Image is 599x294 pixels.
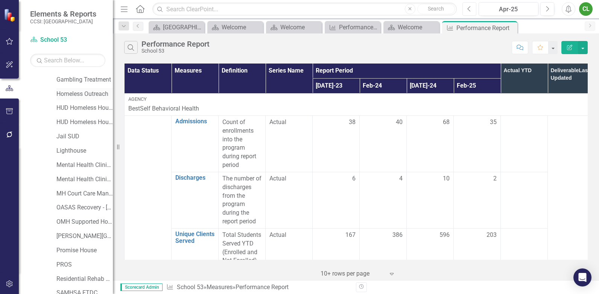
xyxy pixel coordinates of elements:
[56,76,113,84] a: Gambling Treatment
[573,268,591,286] div: Open Intercom Messenger
[360,228,407,267] td: Double-Click to Edit
[313,115,360,172] td: Double-Click to Edit
[177,283,204,291] a: School 53
[222,174,261,226] div: The number of discharges from the program during the report period
[360,115,407,172] td: Double-Click to Edit
[439,231,450,239] span: 596
[222,231,261,265] p: Total Students Served YTD (Enrolled and Not Enrolled)
[56,261,113,269] a: PROS
[151,23,202,32] a: [GEOGRAPHIC_DATA]
[166,283,350,292] div: » »
[280,23,320,32] div: Welcome
[579,2,593,16] button: CL
[269,174,309,183] span: Actual
[163,23,202,32] div: [GEOGRAPHIC_DATA]
[56,118,113,127] a: HUD Homeless Housing COC II
[407,228,454,267] td: Double-Click to Edit
[56,90,113,99] a: Homeless Outreach
[313,228,360,267] td: Double-Click to Edit
[486,231,497,239] span: 203
[219,228,266,267] td: Double-Click to Edit
[268,23,320,32] a: Welcome
[349,118,356,127] span: 38
[352,174,356,183] span: 6
[396,118,403,127] span: 40
[479,2,538,16] button: Apr-25
[30,18,96,24] small: CCSI: [GEOGRAPHIC_DATA]
[385,23,437,32] a: Welcome
[128,96,591,103] div: Agency
[236,283,289,291] div: Performance Report
[209,23,261,32] a: Welcome
[30,54,105,67] input: Search Below...
[493,174,497,183] span: 2
[175,231,214,244] a: Unique Clients Served
[56,218,113,226] a: OMH Supported Housing
[56,275,113,283] a: Residential Rehab Services For Youth (RRSY)
[120,283,163,291] span: Scorecard Admin
[443,118,450,127] span: 68
[407,172,454,228] td: Double-Click to Edit
[175,174,214,181] a: Discharges
[56,189,113,198] a: MH Court Care Management
[30,36,105,44] a: School 53
[456,23,515,33] div: Performance Report
[454,228,501,267] td: Double-Click to Edit
[56,246,113,255] a: Promise House
[4,8,17,21] img: ClearPoint Strategy
[125,93,595,115] td: Double-Click to Edit
[392,231,403,239] span: 386
[172,172,219,228] td: Double-Click to Edit Right Click for Context Menu
[443,174,450,183] span: 10
[428,6,444,12] span: Search
[339,23,379,32] div: Performance Report
[269,231,309,239] span: Actual
[266,172,313,228] td: Double-Click to Edit
[313,172,360,228] td: Double-Click to Edit
[56,132,113,141] a: Jail SUD
[172,228,219,267] td: Double-Click to Edit Right Click for Context Menu
[222,23,261,32] div: Welcome
[454,115,501,172] td: Double-Click to Edit
[128,105,591,113] p: BestSelf Behavioral Health
[398,23,437,32] div: Welcome
[490,118,497,127] span: 35
[417,4,455,14] button: Search
[56,104,113,112] a: HUD Homeless Housing CHP I
[481,5,536,14] div: Apr-25
[219,115,266,172] td: Double-Click to Edit
[141,48,210,54] div: School 53
[175,118,214,125] a: Admissions
[222,118,261,170] div: Count of enrollments into the program during report period
[360,172,407,228] td: Double-Click to Edit
[207,283,233,291] a: Measures
[345,231,356,239] span: 167
[269,118,309,127] span: Actual
[407,115,454,172] td: Double-Click to Edit
[56,161,113,170] a: Mental Health Clinic Adult
[30,9,96,18] span: Elements & Reports
[56,203,113,212] a: OASAS Recovery - [GEOGRAPHIC_DATA]
[266,115,313,172] td: Double-Click to Edit
[56,232,113,241] a: [PERSON_NAME][GEOGRAPHIC_DATA]
[141,40,210,48] div: Performance Report
[56,147,113,155] a: Lighthouse
[219,172,266,228] td: Double-Click to Edit
[266,228,313,267] td: Double-Click to Edit
[327,23,379,32] a: Performance Report
[152,3,457,16] input: Search ClearPoint...
[56,175,113,184] a: Mental Health Clinic Child
[172,115,219,172] td: Double-Click to Edit Right Click for Context Menu
[454,172,501,228] td: Double-Click to Edit
[399,174,403,183] span: 4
